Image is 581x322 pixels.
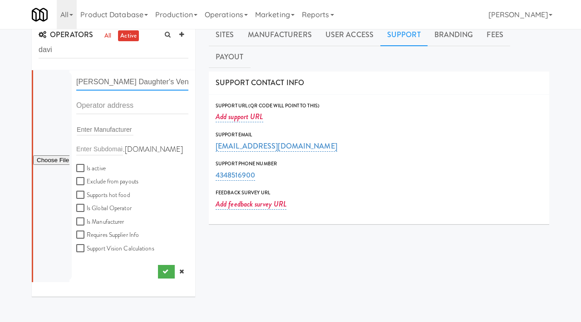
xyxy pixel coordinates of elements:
[76,143,123,155] input: Enter Subdomain
[118,30,139,42] a: active
[216,101,542,111] div: Support Url (QR code will point to this)
[216,188,542,197] div: Feedback Survey Url
[216,159,542,168] div: Support Phone Number
[39,29,93,40] span: OPERATORS
[76,231,87,239] input: Requires Supplier Info
[241,24,319,46] a: Manufacturers
[76,205,87,212] input: Is Global Operator
[76,97,188,114] input: Operator address
[76,190,130,201] label: Supports hot food
[39,42,188,58] input: Search Operator
[77,124,133,135] input: Enter Manufacturer
[319,24,380,46] a: User Access
[209,24,241,46] a: Sites
[380,24,428,46] a: Support
[32,7,48,23] img: Micromart
[123,143,183,156] label: .[DOMAIN_NAME]
[76,216,124,228] label: Is Manufacturer
[480,24,510,46] a: Fees
[76,163,106,174] label: Is active
[76,218,87,226] input: Is Manufacturer
[76,74,188,91] input: Operator name
[76,165,87,172] input: Is active
[76,176,138,187] label: Exclude from payouts
[76,230,139,241] label: Requires Supplier Info
[216,111,263,122] a: Add support URL
[216,141,337,152] a: [EMAIL_ADDRESS][DOMAIN_NAME]
[216,199,286,210] a: Add feedback survey URL
[76,192,87,199] input: Supports hot food
[32,70,195,282] li: .[DOMAIN_NAME] Is active Exclude from payoutsSupports hot food Is Global Operator Is Manufacturer...
[209,46,251,68] a: Payout
[76,243,154,255] label: Support Vision Calculations
[216,130,542,139] div: Support Email
[428,24,480,46] a: Branding
[76,203,132,214] label: Is Global Operator
[216,77,304,88] span: SUPPORT CONTACT INFO
[216,170,255,181] a: 4348516900
[76,178,87,185] input: Exclude from payouts
[76,245,87,252] input: Support Vision Calculations
[102,30,113,42] a: all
